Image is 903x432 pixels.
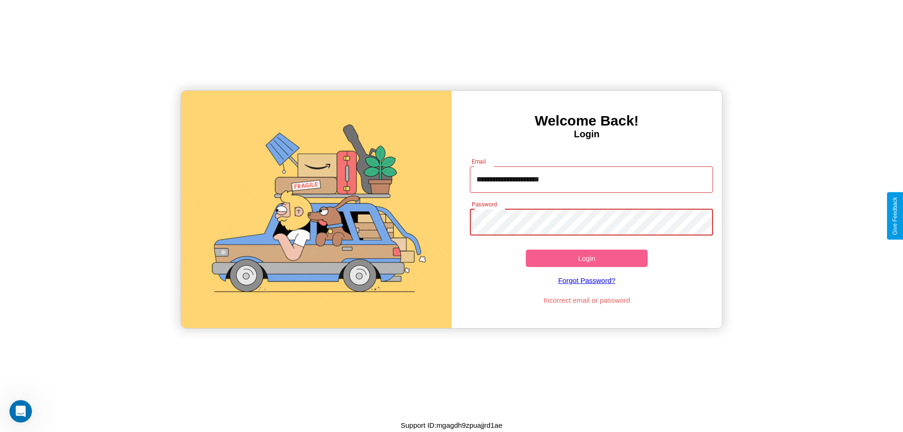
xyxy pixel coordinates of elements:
img: gif [181,91,451,328]
p: Support ID: mgagdh9zpuajjrd1ae [401,419,502,432]
h3: Welcome Back! [451,113,722,129]
div: Give Feedback [892,197,898,235]
label: Email [472,157,486,165]
p: Incorrect email or password [465,294,709,306]
label: Password [472,200,497,208]
button: Login [526,250,648,267]
iframe: Intercom live chat [9,400,32,423]
h4: Login [451,129,722,140]
a: Forgot Password? [465,267,709,294]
